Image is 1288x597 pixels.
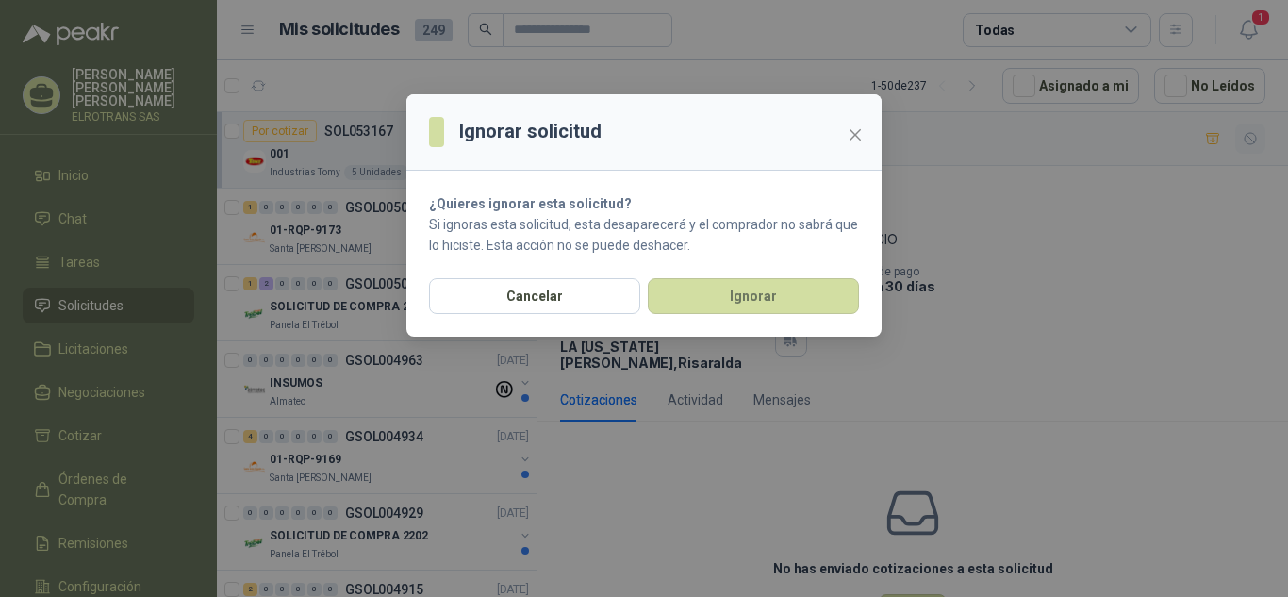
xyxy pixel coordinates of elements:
[459,117,602,146] h3: Ignorar solicitud
[429,196,632,211] strong: ¿Quieres ignorar esta solicitud?
[840,120,870,150] button: Close
[429,214,859,256] p: Si ignoras esta solicitud, esta desaparecerá y el comprador no sabrá que lo hiciste. Esta acción ...
[648,278,859,314] button: Ignorar
[429,278,640,314] button: Cancelar
[848,127,863,142] span: close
